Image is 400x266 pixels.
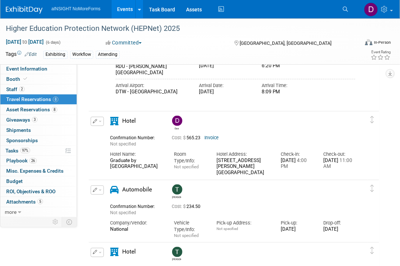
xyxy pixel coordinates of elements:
[199,82,251,89] div: Arrival Date:
[6,117,37,123] span: Giveaways
[172,257,181,261] div: Teresa Papanicolaou
[281,226,312,233] div: [DATE]
[323,220,355,226] div: Drop-off:
[110,117,119,125] i: Hotel
[6,86,25,92] span: Staff
[281,158,307,169] span: 4:00 PM
[19,86,25,92] span: 2
[174,233,199,238] span: Not specified
[3,22,353,35] div: Higher Education Protection Network (HEPNet) 2025
[6,127,31,133] span: Shipments
[217,151,270,158] div: Hotel Address:
[0,166,77,176] a: Misc. Expenses & Credits
[6,137,38,143] span: Sponsorships
[217,227,239,231] span: Not specified
[172,247,182,257] img: Teresa Papanicolaou
[217,158,270,176] div: [STREET_ADDRESS][PERSON_NAME] [GEOGRAPHIC_DATA]
[0,105,77,115] a: Asset Reservations8
[281,151,312,158] div: Check-in:
[0,136,77,145] a: Sponsorships
[0,197,77,207] a: Attachments5
[25,52,37,57] a: Edit
[62,217,77,227] td: Toggle Event Tabs
[122,249,136,255] span: Hotel
[6,178,23,184] span: Budget
[262,63,313,69] div: 6:20 PM
[110,141,136,147] span: Not specified
[6,158,37,163] span: Playbook
[103,39,145,46] button: Committed
[0,115,77,125] a: Giveaways3
[0,85,77,94] a: Staff2
[110,186,119,194] i: Automobile
[6,148,30,154] span: Tasks
[172,116,182,126] img: Dae Kim
[217,220,270,226] div: Pick-up Address:
[323,226,355,233] div: [DATE]
[0,207,77,217] a: more
[6,66,47,72] span: Event Information
[204,135,219,140] a: Invoice
[0,187,77,197] a: ROI, Objectives & ROO
[32,117,37,122] span: 3
[370,116,374,123] i: Click and drag to move item
[364,3,378,17] img: Dae Kim
[170,116,183,130] div: Dae Kim
[6,6,43,14] img: ExhibitDay
[172,195,181,199] div: Teresa Papanicolaou
[51,6,101,11] span: aINSIGHT NoMoreForms
[116,89,188,95] div: DTW - [GEOGRAPHIC_DATA]
[0,74,77,84] a: Booth
[281,158,312,170] div: [DATE]
[174,220,206,233] div: Vehicle Type/Info:
[6,168,63,174] span: Misc. Expenses & Credits
[331,38,391,49] div: Event Format
[110,226,163,233] div: National
[172,184,182,195] img: Teresa Papanicolaou
[370,185,374,192] i: Click and drag to move item
[110,133,161,141] div: Confirmation Number:
[110,220,163,226] div: Company/Vendor:
[21,39,28,45] span: to
[172,135,186,140] span: Cost: $
[110,151,163,158] div: Hotel Name:
[110,210,136,215] span: Not specified
[110,202,161,209] div: Confirmation Number:
[199,89,251,95] div: [DATE]
[172,135,203,140] span: 565.23
[371,50,390,54] div: Event Rating
[6,188,55,194] span: ROI, Objectives & ROO
[52,107,57,112] span: 8
[20,148,30,153] span: 97%
[172,126,181,130] div: Dae Kim
[43,51,68,58] div: Exhibiting
[281,220,312,226] div: Pick-up:
[170,247,183,261] div: Teresa Papanicolaou
[49,217,62,227] td: Personalize Event Tab Strip
[45,40,61,45] span: (6 days)
[323,158,355,170] div: [DATE]
[53,97,58,102] span: 8
[172,204,186,209] span: Cost: $
[116,64,188,76] div: RDU - [PERSON_NAME][GEOGRAPHIC_DATA]
[6,199,43,205] span: Attachments
[262,82,313,89] div: Arrival Time:
[6,50,37,59] td: Tags
[323,158,352,169] span: 11:00 AM
[240,40,331,46] span: [GEOGRAPHIC_DATA], [GEOGRAPHIC_DATA]
[172,204,203,209] span: 234.50
[37,199,43,204] span: 5
[122,186,152,193] span: Automobile
[5,209,17,215] span: more
[262,89,313,95] div: 8:09 PM
[174,164,199,169] span: Not specified
[122,118,136,124] span: Hotel
[116,82,188,89] div: Arrival Airport:
[0,146,77,156] a: Tasks97%
[170,184,183,199] div: Teresa Papanicolaou
[0,156,77,166] a: Playbook26
[70,51,93,58] div: Workflow
[6,39,44,45] span: [DATE] [DATE]
[199,63,251,69] div: [DATE]
[365,39,372,45] img: Format-Inperson.png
